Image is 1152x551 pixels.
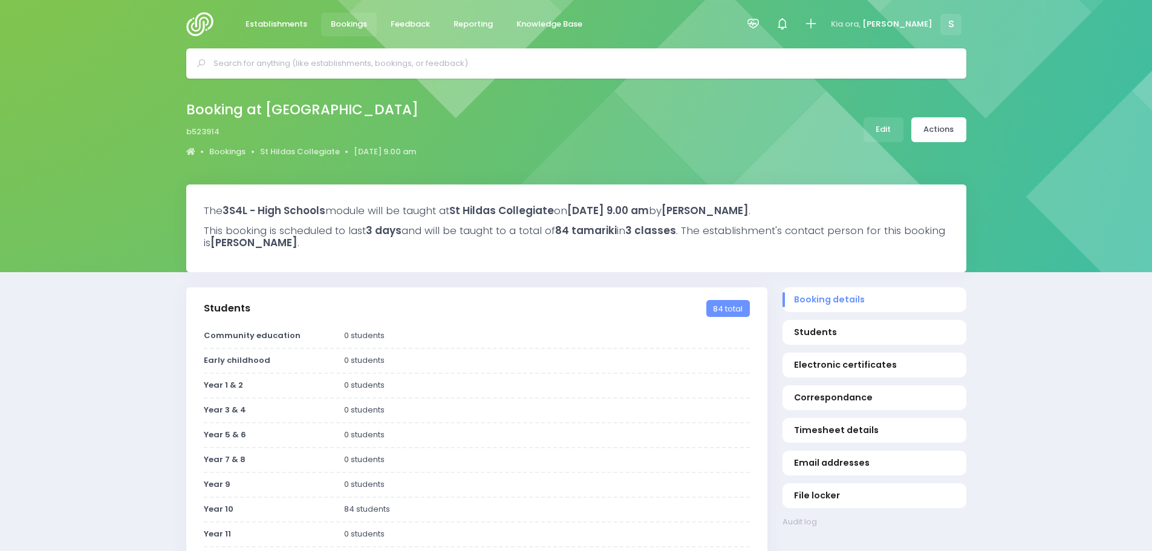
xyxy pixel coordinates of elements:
[783,418,966,443] a: Timesheet details
[794,457,954,469] span: Email addresses
[783,320,966,345] a: Students
[186,102,418,118] h2: Booking at [GEOGRAPHIC_DATA]
[516,18,582,30] span: Knowledge Base
[940,14,962,35] span: S
[794,489,954,502] span: File locker
[366,223,402,238] strong: 3 days
[454,18,493,30] span: Reporting
[204,454,246,465] strong: Year 7 & 8
[794,424,954,437] span: Timesheet details
[794,391,954,404] span: Correspondance
[783,451,966,475] a: Email addresses
[336,429,757,441] div: 0 students
[794,293,954,306] span: Booking details
[336,478,757,491] div: 0 students
[204,478,230,490] strong: Year 9
[210,235,298,250] strong: [PERSON_NAME]
[783,483,966,508] a: File locker
[794,326,954,339] span: Students
[507,13,593,36] a: Knowledge Base
[444,13,503,36] a: Reporting
[204,429,246,440] strong: Year 5 & 6
[354,146,416,158] a: [DATE] 9.00 am
[336,379,757,391] div: 0 students
[246,18,307,30] span: Establishments
[783,385,966,410] a: Correspondance
[336,354,757,367] div: 0 students
[794,359,954,371] span: Electronic certificates
[321,13,377,36] a: Bookings
[567,203,649,218] strong: [DATE] 9.00 am
[706,300,749,317] span: 84 total
[213,54,949,73] input: Search for anything (like establishments, bookings, or feedback)
[260,146,340,158] a: St Hildas Collegiate
[381,13,440,36] a: Feedback
[236,13,317,36] a: Establishments
[336,404,757,416] div: 0 students
[783,287,966,312] a: Booking details
[331,18,367,30] span: Bookings
[911,117,966,142] a: Actions
[204,404,246,416] strong: Year 3 & 4
[336,454,757,466] div: 0 students
[831,18,861,30] span: Kia ora,
[204,330,301,341] strong: Community education
[204,379,243,391] strong: Year 1 & 2
[209,146,246,158] a: Bookings
[204,354,270,366] strong: Early childhood
[783,516,966,528] a: Audit log
[204,204,949,217] h3: The module will be taught at on by .
[223,203,325,218] strong: 3S4L - High Schools
[449,203,554,218] strong: St Hildas Collegiate
[204,503,233,515] strong: Year 10
[662,203,749,218] strong: [PERSON_NAME]
[204,224,949,249] h3: This booking is scheduled to last and will be taught to a total of in . The establishment's conta...
[555,223,617,238] strong: 84 tamariki
[625,223,676,238] strong: 3 classes
[336,330,757,342] div: 0 students
[336,528,757,540] div: 0 students
[864,117,903,142] a: Edit
[204,528,231,540] strong: Year 11
[391,18,430,30] span: Feedback
[783,353,966,377] a: Electronic certificates
[862,18,932,30] span: [PERSON_NAME]
[186,12,221,36] img: Logo
[186,126,220,138] span: b523914
[336,503,757,515] div: 84 students
[204,302,250,315] h3: Students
